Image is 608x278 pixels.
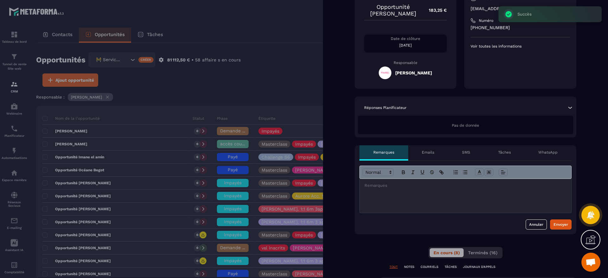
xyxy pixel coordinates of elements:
[404,265,414,269] p: NOTES
[471,6,570,12] p: [EMAIL_ADDRESS][DOMAIN_NAME]
[422,150,434,155] p: Emails
[364,36,447,41] p: Date de clôture
[463,265,495,269] p: JOURNAUX D'APPELS
[421,265,438,269] p: COURRIELS
[464,248,501,257] button: Terminés (16)
[445,265,457,269] p: TÂCHES
[479,18,493,23] p: Numéro
[422,4,447,16] p: 183,25 €
[554,221,568,228] div: Envoyer
[364,60,447,65] p: Responsable
[430,248,464,257] button: En cours (8)
[581,253,600,272] div: Ouvrir le chat
[498,150,511,155] p: Tâches
[471,44,570,49] p: Voir toutes les informations
[452,123,479,128] span: Pas de donnée
[468,250,497,255] span: Terminés (16)
[538,150,558,155] p: WhatsApp
[364,43,447,48] p: [DATE]
[395,70,432,75] h5: [PERSON_NAME]
[462,150,470,155] p: SMS
[471,25,570,31] p: [PHONE_NUMBER]
[526,219,547,230] button: Annuler
[364,105,407,110] p: Réponses Planificateur
[364,3,422,17] p: Opportunité [PERSON_NAME]
[434,250,460,255] span: En cours (8)
[389,265,398,269] p: TOUT
[373,150,394,155] p: Remarques
[550,219,572,230] button: Envoyer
